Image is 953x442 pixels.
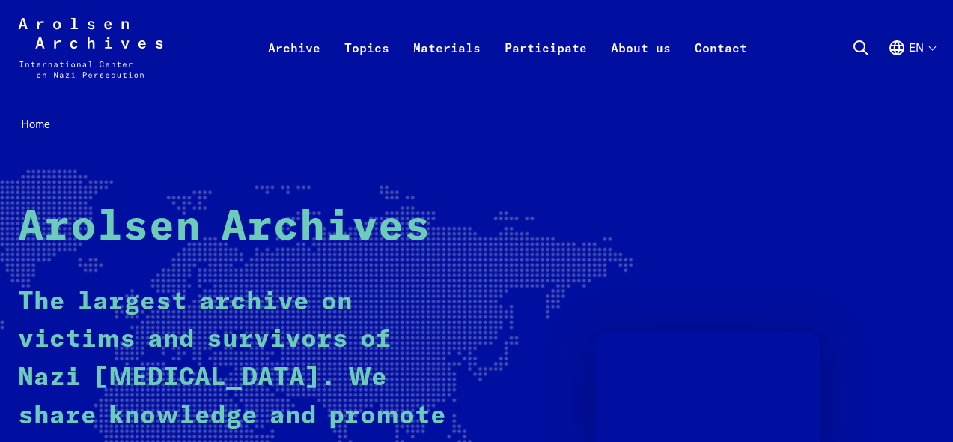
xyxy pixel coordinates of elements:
[599,36,683,96] a: About us
[18,207,430,249] strong: Arolsen Archives
[888,39,935,93] button: English, language selection
[332,36,401,96] a: Topics
[256,18,759,78] nav: Primary
[683,36,759,96] a: Contact
[21,117,50,131] span: Home
[401,36,493,96] a: Materials
[256,36,332,96] a: Archive
[493,36,599,96] a: Participate
[18,113,935,136] nav: Breadcrumb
